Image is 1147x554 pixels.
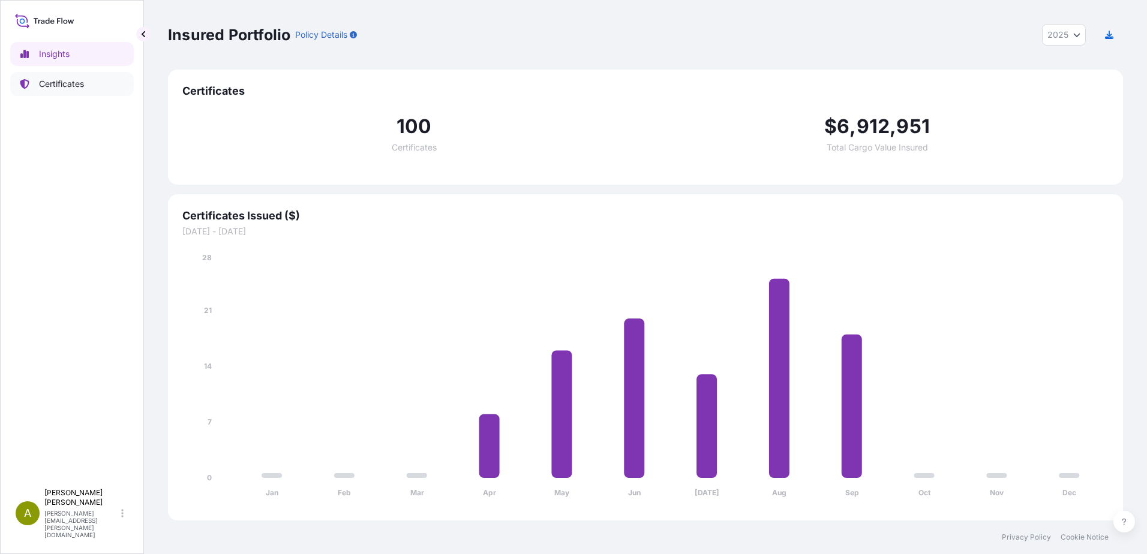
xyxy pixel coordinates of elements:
tspan: 7 [208,417,212,426]
a: Certificates [10,72,134,96]
span: , [890,117,896,136]
tspan: Nov [990,488,1004,497]
p: Policy Details [295,29,347,41]
tspan: May [554,488,570,497]
tspan: Mar [410,488,424,497]
p: Insights [39,48,70,60]
button: Year Selector [1042,24,1086,46]
p: [PERSON_NAME] [PERSON_NAME] [44,488,119,507]
tspan: Sep [845,488,859,497]
span: A [24,507,31,519]
tspan: Feb [338,488,351,497]
span: Total Cargo Value Insured [827,143,928,152]
a: Privacy Policy [1002,532,1051,542]
tspan: Aug [772,488,786,497]
span: 100 [397,117,432,136]
tspan: Jun [628,488,641,497]
p: Insured Portfolio [168,25,290,44]
span: [DATE] - [DATE] [182,225,1109,237]
tspan: 14 [204,362,212,371]
tspan: 28 [202,253,212,262]
span: 951 [896,117,930,136]
span: 2025 [1047,29,1068,41]
p: Certificates [39,78,84,90]
tspan: Oct [918,488,931,497]
tspan: Jan [266,488,278,497]
span: 912 [857,117,890,136]
tspan: Apr [483,488,496,497]
tspan: [DATE] [695,488,719,497]
p: [PERSON_NAME][EMAIL_ADDRESS][PERSON_NAME][DOMAIN_NAME] [44,510,119,538]
span: Certificates [182,84,1109,98]
a: Cookie Notice [1061,532,1109,542]
span: 6 [837,117,849,136]
tspan: Dec [1062,488,1076,497]
a: Insights [10,42,134,66]
tspan: 0 [207,473,212,482]
span: Certificates [392,143,437,152]
tspan: 21 [204,306,212,315]
span: Certificates Issued ($) [182,209,1109,223]
span: , [849,117,856,136]
span: $ [824,117,837,136]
